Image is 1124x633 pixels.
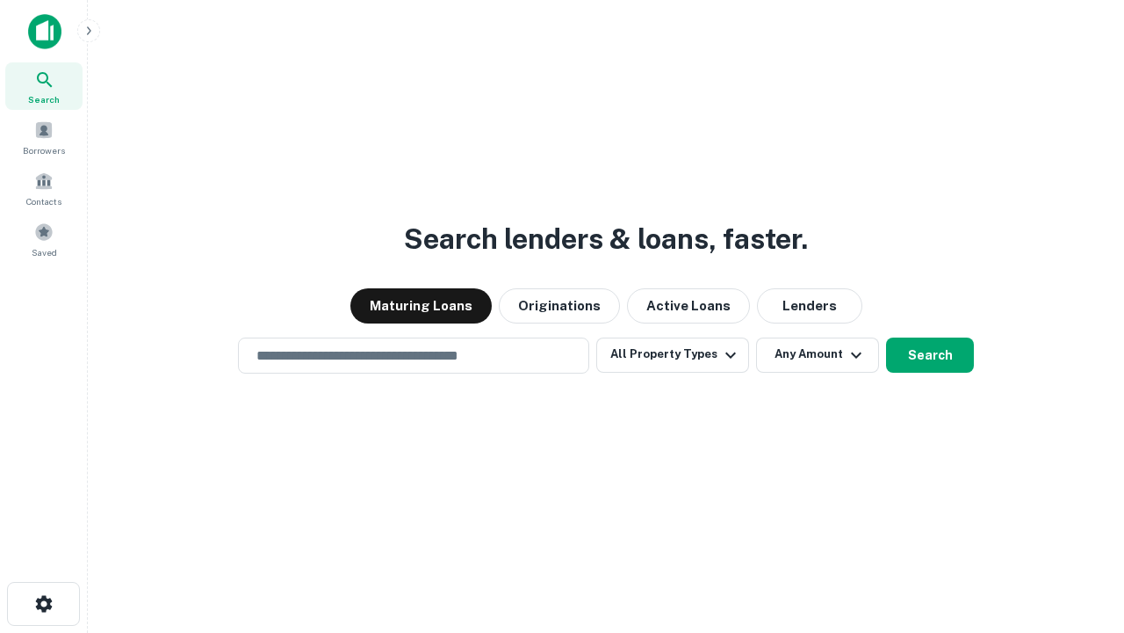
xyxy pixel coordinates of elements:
[886,338,974,373] button: Search
[26,194,61,208] span: Contacts
[28,92,60,106] span: Search
[596,338,749,373] button: All Property Types
[5,164,83,212] a: Contacts
[5,62,83,110] a: Search
[499,288,620,324] button: Originations
[756,338,879,373] button: Any Amount
[350,288,492,324] button: Maturing Loans
[404,218,808,260] h3: Search lenders & loans, faster.
[627,288,750,324] button: Active Loans
[5,215,83,263] a: Saved
[5,113,83,161] a: Borrowers
[23,143,65,157] span: Borrowers
[28,14,61,49] img: capitalize-icon.png
[757,288,862,324] button: Lenders
[32,245,57,259] span: Saved
[1036,492,1124,577] iframe: Chat Widget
